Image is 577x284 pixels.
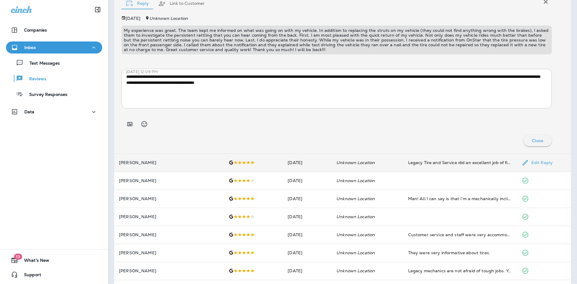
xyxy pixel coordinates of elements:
p: [PERSON_NAME] [119,196,219,201]
button: Add in a premade template [124,118,136,130]
button: Collapse Sidebar [89,4,106,16]
td: [DATE] [283,190,331,208]
td: [DATE] [283,172,331,190]
span: What's New [18,258,49,265]
em: Unknown Location [336,196,375,201]
p: Text Messages [23,61,60,66]
div: Legacy Tire and Service did an excellent job of fixing an air conditioning problem and fixing an ... [408,160,512,166]
div: Legacy mechanics are not afraid of tough jobs. Yes, they have modern computer diagnoses capabilit... [408,268,512,274]
em: Unknown Location [149,16,188,21]
td: [DATE] [283,244,331,262]
div: Customer service and staff were very accommodating and thorough. I will continue patronizing Lega... [408,232,512,238]
p: [DATE] [126,16,140,21]
p: [PERSON_NAME] [119,178,219,183]
span: 19 [14,254,22,260]
span: Support [18,272,41,279]
button: Survey Responses [6,88,102,100]
p: [DATE] 12:09 PM [126,69,556,74]
p: Reviews [23,76,46,82]
p: Inbox [24,45,36,50]
em: Unknown Location [336,250,375,255]
em: Unknown Location [336,232,375,237]
em: Unknown Location [336,214,375,219]
em: Unknown Location [336,178,375,183]
p: [PERSON_NAME] [119,250,219,255]
div: They were very informative about tires. [408,250,512,256]
button: Reviews [6,72,102,85]
p: Companies [24,28,47,32]
p: [PERSON_NAME] [119,232,219,237]
p: [PERSON_NAME] [119,214,219,219]
div: Man! All I can say is that I’m a mechanically inclined type of guy and I literally haven’t had th... [408,196,512,202]
button: Support [6,269,102,281]
button: Companies [6,24,102,36]
td: [DATE] [283,154,331,172]
td: [DATE] [283,208,331,226]
p: Data [24,109,35,114]
td: [DATE] [283,226,331,244]
td: [DATE] [283,262,331,280]
p: Survey Responses [23,92,67,98]
p: Edit Reply [529,160,553,165]
button: Inbox [6,41,102,53]
button: Text Messages [6,56,102,69]
p: My experience was great. The team kept me informed on what was going on with my vehicle. In addit... [124,28,549,52]
em: Unknown Location [336,268,375,273]
em: Unknown Location [336,160,375,165]
button: 19What's New [6,254,102,266]
button: Data [6,106,102,118]
p: [PERSON_NAME] [119,160,219,165]
button: Close [524,135,552,146]
p: Close [532,138,543,143]
p: [PERSON_NAME] [119,268,219,273]
button: Select an emoji [138,118,150,130]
